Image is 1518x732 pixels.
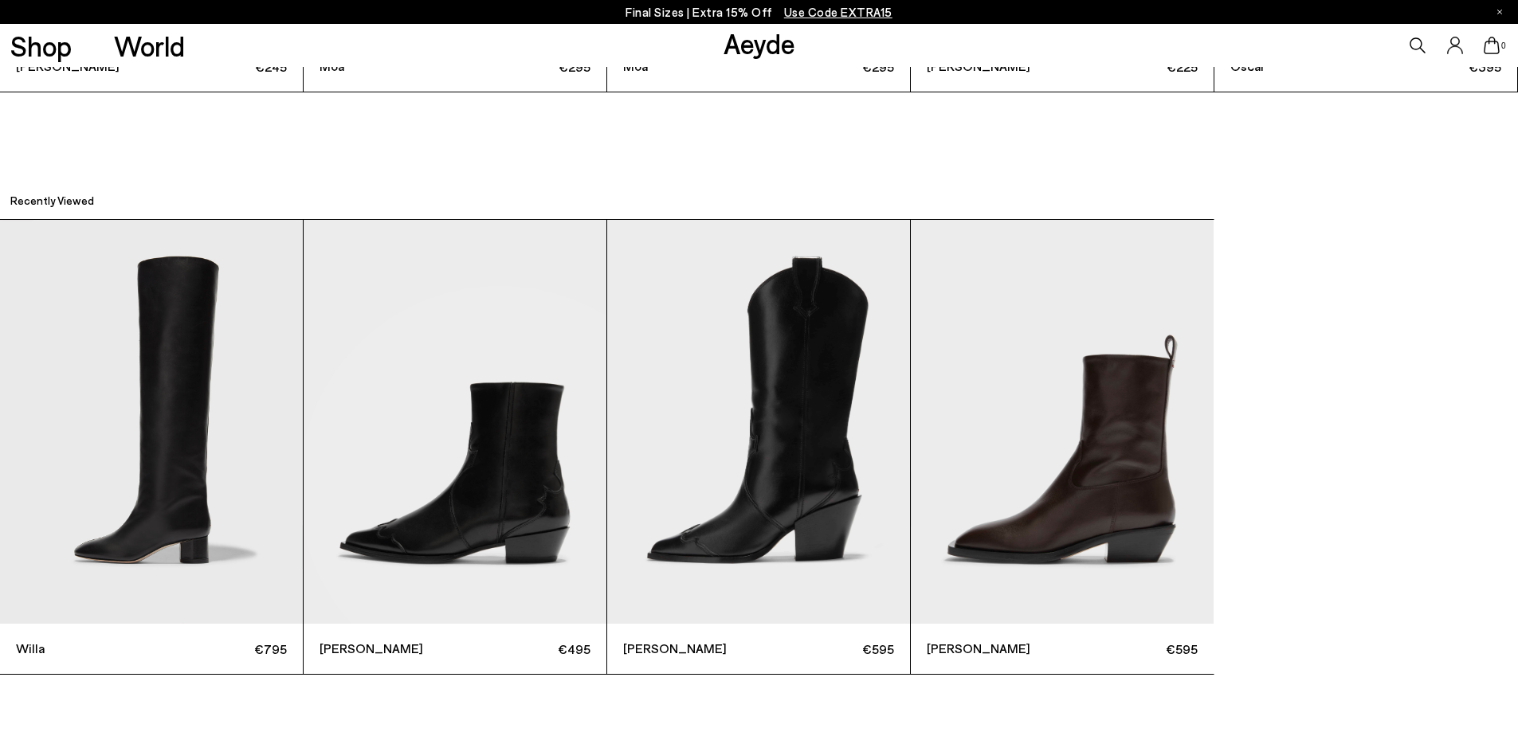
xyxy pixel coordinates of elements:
a: World [114,32,185,60]
span: [PERSON_NAME] [320,639,455,658]
span: €595 [1062,639,1198,659]
a: Aeyde [724,26,795,60]
a: Shop [10,32,72,60]
span: [PERSON_NAME] [623,639,759,658]
img: Hester Ankle Boots [304,220,606,624]
div: 2 / 4 [304,219,607,675]
span: €795 [151,639,287,659]
img: Luis Leather Cowboy Ankle Boots [911,220,1214,624]
div: 4 / 4 [911,219,1214,675]
span: €595 [759,639,894,659]
p: Final Sizes | Extra 15% Off [626,2,892,22]
span: 0 [1500,41,1508,50]
div: 3 / 4 [607,219,911,675]
span: [PERSON_NAME] [927,639,1062,658]
a: [PERSON_NAME] €495 [304,220,606,674]
h2: Recently Viewed [10,193,94,209]
img: Ariel Cowboy Boots [607,220,910,624]
span: Navigate to /collections/ss25-final-sizes [784,5,892,19]
span: Willa [16,639,151,658]
span: €495 [455,639,590,659]
a: 0 [1484,37,1500,54]
a: [PERSON_NAME] €595 [911,220,1214,674]
a: [PERSON_NAME] €595 [607,220,910,674]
